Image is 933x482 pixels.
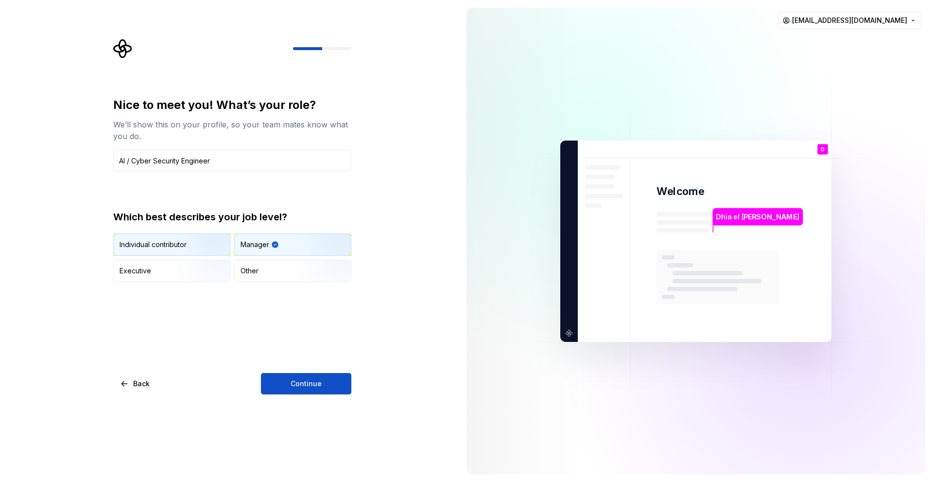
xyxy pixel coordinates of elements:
[133,379,150,389] span: Back
[113,39,133,58] svg: Supernova Logo
[241,266,259,276] div: Other
[113,210,351,224] div: Which best describes your job level?
[821,146,825,152] p: D
[120,240,187,250] div: Individual contributor
[657,184,704,198] p: Welcome
[778,12,921,29] button: [EMAIL_ADDRESS][DOMAIN_NAME]
[241,240,269,250] div: Manager
[113,97,351,113] div: Nice to meet you! What’s your role?
[716,211,799,222] p: Dhia el [PERSON_NAME]
[261,373,351,394] button: Continue
[113,373,158,394] button: Back
[291,379,322,389] span: Continue
[120,266,151,276] div: Executive
[113,150,351,171] input: Job title
[792,16,907,25] span: [EMAIL_ADDRESS][DOMAIN_NAME]
[113,119,351,142] div: We’ll show this on your profile, so your team mates know what you do.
